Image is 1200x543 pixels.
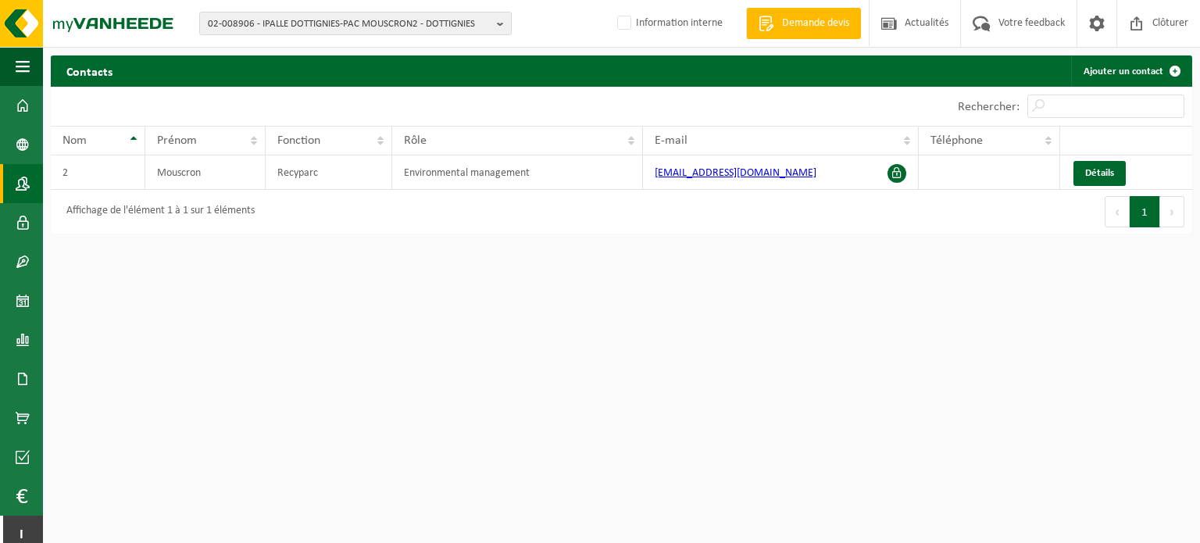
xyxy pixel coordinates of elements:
td: 2 [51,155,145,190]
a: Ajouter un contact [1071,55,1191,87]
div: Affichage de l'élément 1 à 1 sur 1 éléments [59,198,255,226]
span: 02-008906 - IPALLE DOTTIGNIES-PAC MOUSCRON2 - DOTTIGNIES [208,13,491,36]
span: Détails [1085,168,1114,178]
td: Mouscron [145,155,266,190]
td: Recyparc [266,155,392,190]
button: 1 [1130,196,1160,227]
span: Rôle [404,134,427,147]
span: Prénom [157,134,197,147]
label: Information interne [614,12,723,35]
a: Demande devis [746,8,861,39]
button: 02-008906 - IPALLE DOTTIGNIES-PAC MOUSCRON2 - DOTTIGNIES [199,12,512,35]
button: Next [1160,196,1184,227]
a: [EMAIL_ADDRESS][DOMAIN_NAME] [655,167,816,179]
span: Nom [62,134,87,147]
h2: Contacts [51,55,128,86]
td: Environmental management [392,155,643,190]
span: Fonction [277,134,320,147]
span: E-mail [655,134,687,147]
span: Téléphone [930,134,983,147]
label: Rechercher: [958,101,1020,113]
span: Demande devis [778,16,853,31]
button: Previous [1105,196,1130,227]
a: Détails [1073,161,1126,186]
